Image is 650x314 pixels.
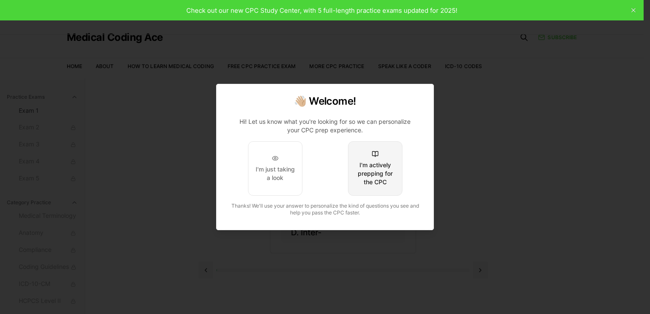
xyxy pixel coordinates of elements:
span: Thanks! We'll use your answer to personalize the kind of questions you see and help you pass the ... [231,203,419,216]
div: I'm actively prepping for the CPC [355,161,395,186]
button: I'm just taking a look [248,141,302,196]
h2: 👋🏼 Welcome! [227,94,423,108]
div: I'm just taking a look [255,165,295,182]
p: Hi! Let us know what you're looking for so we can personalize your CPC prep experience. [234,117,416,134]
button: I'm actively prepping for the CPC [348,141,402,196]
